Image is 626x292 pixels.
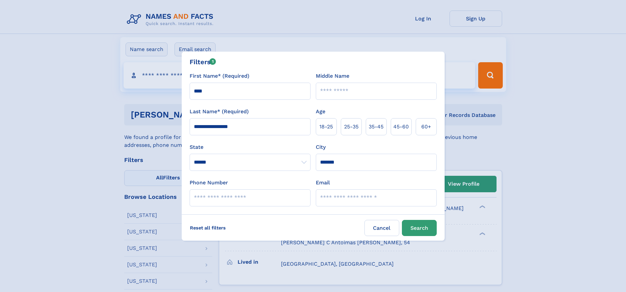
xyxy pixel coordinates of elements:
[369,123,383,131] span: 35‑45
[316,143,326,151] label: City
[364,220,399,236] label: Cancel
[393,123,409,131] span: 45‑60
[190,143,311,151] label: State
[190,57,216,67] div: Filters
[402,220,437,236] button: Search
[316,72,349,80] label: Middle Name
[186,220,230,236] label: Reset all filters
[316,108,325,116] label: Age
[190,179,228,187] label: Phone Number
[421,123,431,131] span: 60+
[190,108,249,116] label: Last Name* (Required)
[319,123,333,131] span: 18‑25
[190,72,249,80] label: First Name* (Required)
[344,123,359,131] span: 25‑35
[316,179,330,187] label: Email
